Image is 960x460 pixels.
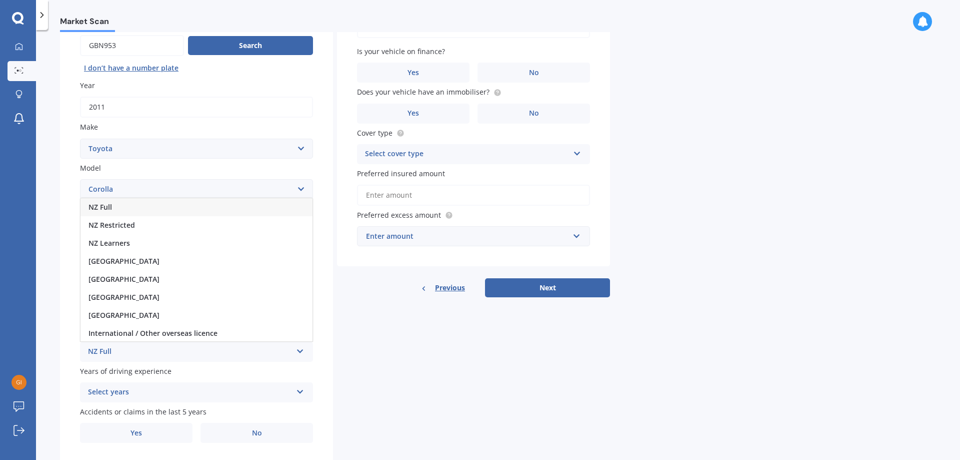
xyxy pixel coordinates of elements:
[60,17,115,30] span: Market Scan
[407,109,419,118] span: Yes
[88,238,130,248] span: NZ Learners
[529,109,539,118] span: No
[88,328,217,338] span: International / Other overseas licence
[366,231,569,242] div: Enter amount
[252,429,262,437] span: No
[88,202,112,212] span: NZ Full
[130,429,142,437] span: Yes
[80,407,206,416] span: Accidents or claims in the last 5 years
[88,386,292,398] div: Select years
[357,185,590,206] input: Enter amount
[357,88,489,97] span: Does your vehicle have an immobiliser?
[357,210,441,220] span: Preferred excess amount
[11,375,26,390] img: 91cbb816f054a1f114565fae3f2398d4
[188,36,313,55] button: Search
[357,128,392,138] span: Cover type
[88,256,159,266] span: [GEOGRAPHIC_DATA]
[365,148,569,160] div: Select cover type
[407,69,419,77] span: Yes
[88,220,135,230] span: NZ Restricted
[80,123,98,132] span: Make
[88,310,159,320] span: [GEOGRAPHIC_DATA]
[435,280,465,295] span: Previous
[80,97,313,118] input: YYYY
[80,366,171,376] span: Years of driving experience
[80,163,101,173] span: Model
[80,60,182,76] button: I don’t have a number plate
[88,346,292,358] div: NZ Full
[88,292,159,302] span: [GEOGRAPHIC_DATA]
[529,69,539,77] span: No
[88,274,159,284] span: [GEOGRAPHIC_DATA]
[357,47,445,56] span: Is your vehicle on finance?
[80,35,184,56] input: Enter plate number
[485,278,610,297] button: Next
[80,81,95,90] span: Year
[357,169,445,178] span: Preferred insured amount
